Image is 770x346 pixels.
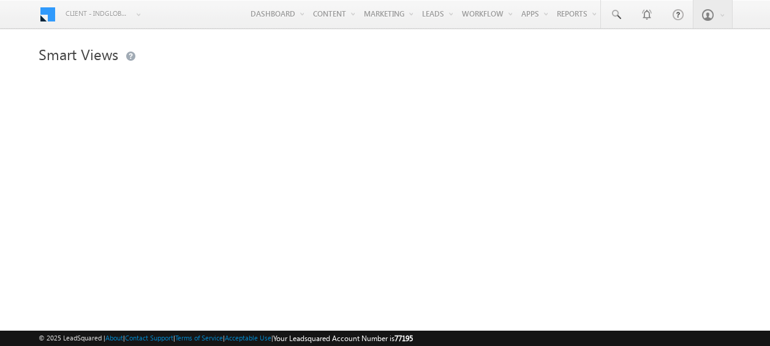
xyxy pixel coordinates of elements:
[39,333,413,344] span: © 2025 LeadSquared | | | | |
[175,334,223,342] a: Terms of Service
[39,44,118,64] span: Smart Views
[225,334,271,342] a: Acceptable Use
[394,334,413,343] span: 77195
[105,334,123,342] a: About
[125,334,173,342] a: Contact Support
[66,7,130,20] span: Client - indglobal2 (77195)
[273,334,413,343] span: Your Leadsquared Account Number is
